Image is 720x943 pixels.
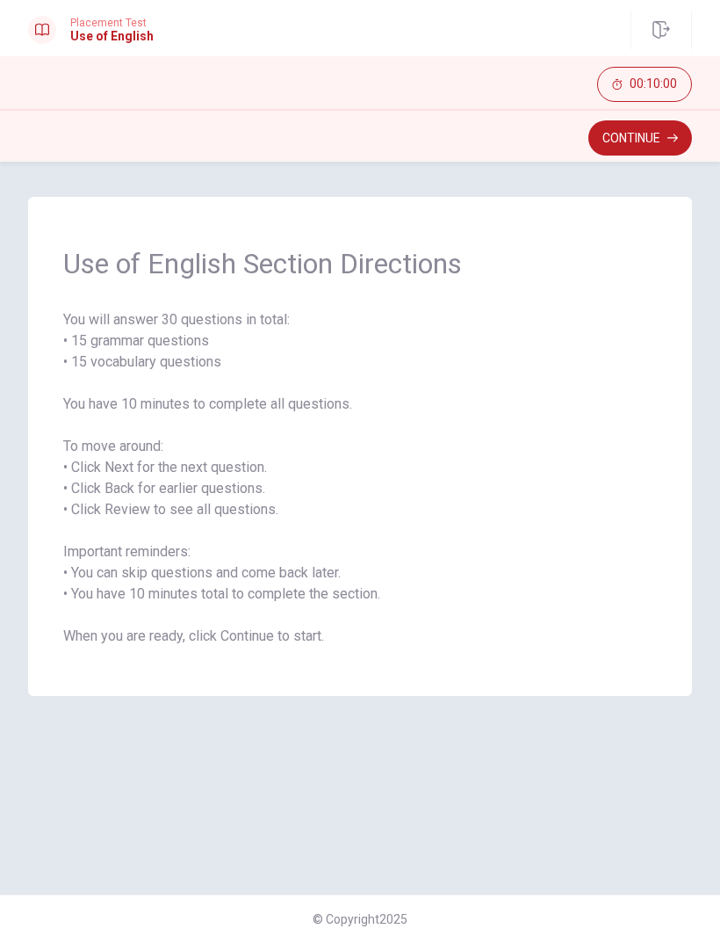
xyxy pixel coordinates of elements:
[630,77,677,91] span: 00:10:00
[63,246,657,281] span: Use of English Section Directions
[597,67,692,102] button: 00:10:00
[588,120,692,156] button: Continue
[63,309,657,647] span: You will answer 30 questions in total: • 15 grammar questions • 15 vocabulary questions You have ...
[70,17,154,29] span: Placement Test
[313,912,407,926] span: © Copyright 2025
[70,29,154,43] h1: Use of English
